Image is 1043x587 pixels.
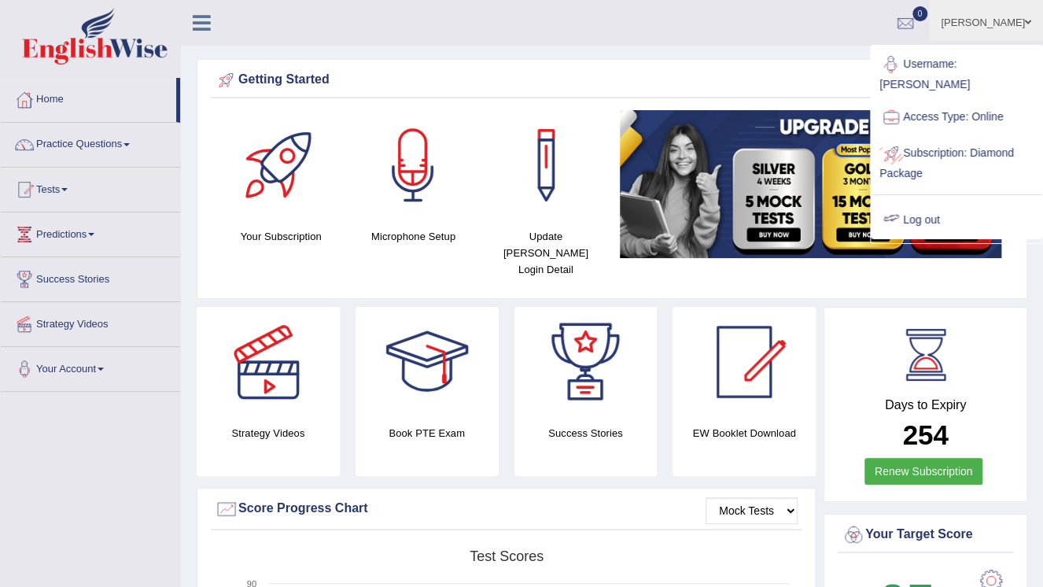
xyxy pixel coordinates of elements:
[872,46,1041,99] a: Username: [PERSON_NAME]
[488,228,604,278] h4: Update [PERSON_NAME] Login Detail
[1,123,180,162] a: Practice Questions
[864,458,983,485] a: Renew Subscription
[215,68,1009,92] div: Getting Started
[197,425,340,441] h4: Strategy Videos
[842,398,1009,412] h4: Days to Expiry
[872,135,1041,188] a: Subscription: Diamond Package
[356,425,499,441] h4: Book PTE Exam
[842,523,1009,547] div: Your Target Score
[355,228,471,245] h4: Microphone Setup
[1,78,176,117] a: Home
[620,110,1001,258] img: small5.jpg
[1,168,180,207] a: Tests
[470,548,544,564] tspan: Test scores
[223,228,339,245] h4: Your Subscription
[673,425,816,441] h4: EW Booklet Download
[902,419,948,450] b: 254
[1,212,180,252] a: Predictions
[872,99,1041,135] a: Access Type: Online
[872,202,1041,238] a: Log out
[1,347,180,386] a: Your Account
[514,425,658,441] h4: Success Stories
[1,302,180,341] a: Strategy Videos
[912,6,928,21] span: 0
[1,257,180,297] a: Success Stories
[215,497,798,521] div: Score Progress Chart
